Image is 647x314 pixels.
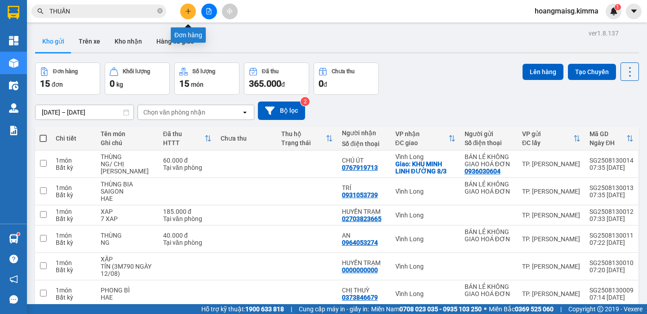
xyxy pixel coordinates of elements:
[9,255,18,263] span: question-circle
[395,130,448,137] div: VP nhận
[71,31,107,52] button: Trên xe
[568,64,616,80] button: Tạo Chuyến
[157,7,163,16] span: close-circle
[527,5,606,17] span: hoangmaisg.kimma
[221,135,272,142] div: Chưa thu
[101,153,154,160] div: THÙNG
[277,127,337,150] th: Toggle SortBy
[522,212,581,219] div: TP. [PERSON_NAME]
[589,215,634,222] div: 07:33 [DATE]
[35,62,100,95] button: Đơn hàng15đơn
[9,103,18,113] img: warehouse-icon
[597,306,603,312] span: copyright
[163,164,212,171] div: Tại văn phòng
[314,62,379,95] button: Chưa thu0đ
[589,259,634,266] div: SG2508130010
[395,188,456,195] div: Vĩnh Long
[101,130,154,137] div: Tên món
[589,164,634,171] div: 07:35 [DATE]
[40,78,50,89] span: 15
[53,68,78,75] div: Đơn hàng
[291,304,292,314] span: |
[56,191,92,199] div: Bất kỳ
[56,259,92,266] div: 1 món
[522,290,581,297] div: TP. [PERSON_NAME]
[143,108,205,117] div: Chọn văn phòng nhận
[518,127,585,150] th: Toggle SortBy
[171,27,206,43] div: Đơn hàng
[110,78,115,89] span: 0
[489,304,554,314] span: Miền Bắc
[522,160,581,168] div: TP. [PERSON_NAME]
[589,287,634,294] div: SG2508130009
[522,263,581,270] div: TP. [PERSON_NAME]
[589,157,634,164] div: SG2508130014
[116,81,123,88] span: kg
[342,259,386,266] div: HUYỀN TRẠM
[9,295,18,304] span: message
[52,81,63,88] span: đơn
[180,4,196,19] button: plus
[105,62,170,95] button: Khối lượng0kg
[465,153,513,168] div: BÁN LẺ KHÔNG GIAO HOÁ ĐƠN
[465,168,501,175] div: 0936030604
[515,305,554,313] strong: 0369 525 060
[281,130,326,137] div: Thu hộ
[560,304,562,314] span: |
[163,139,204,146] div: HTTT
[332,68,355,75] div: Chưa thu
[56,208,92,215] div: 1 món
[163,157,212,164] div: 60.000 đ
[342,294,378,301] div: 0373846679
[9,234,18,243] img: warehouse-icon
[630,7,638,15] span: caret-down
[319,78,323,89] span: 0
[371,304,482,314] span: Miền Nam
[107,31,149,52] button: Kho nhận
[391,127,460,150] th: Toggle SortBy
[159,127,216,150] th: Toggle SortBy
[185,8,191,14] span: plus
[9,275,18,283] span: notification
[301,97,310,106] sup: 2
[589,294,634,301] div: 07:14 [DATE]
[395,263,456,270] div: Vĩnh Long
[101,181,154,195] div: THÙNG BIA SAIGON
[101,294,154,301] div: HAE
[258,102,305,120] button: Bộ lọc
[179,78,189,89] span: 15
[37,8,44,14] span: search
[163,215,212,222] div: Tại văn phòng
[56,164,92,171] div: Bất kỳ
[192,68,215,75] div: Số lượng
[342,239,378,246] div: 0964053274
[342,157,386,164] div: CHÚ ÚT
[323,81,327,88] span: đ
[342,140,386,147] div: Số điện thoại
[399,305,482,313] strong: 0708 023 035 - 0935 103 250
[262,68,279,75] div: Đã thu
[8,6,19,19] img: logo-vxr
[174,62,239,95] button: Số lượng15món
[163,208,212,215] div: 185.000 đ
[206,8,212,14] span: file-add
[465,283,513,297] div: BÁN LẺ KHÔNG GIAO HOÁ ĐƠN
[342,184,386,191] div: TRÍ
[56,239,92,246] div: Bất kỳ
[226,8,233,14] span: aim
[9,81,18,90] img: warehouse-icon
[342,232,386,239] div: AN
[241,109,248,116] svg: open
[101,160,154,175] div: NG/ CHỊ QUYÊN
[616,4,619,10] span: 1
[465,228,513,243] div: BÁN LẺ KHÔNG GIAO HOÁ ĐƠN
[484,307,487,311] span: ⚪️
[465,139,513,146] div: Số điện thoại
[281,139,326,146] div: Trạng thái
[522,188,581,195] div: TP. [PERSON_NAME]
[56,294,92,301] div: Bất kỳ
[395,235,456,243] div: Vĩnh Long
[191,81,204,88] span: món
[201,4,217,19] button: file-add
[615,4,621,10] sup: 1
